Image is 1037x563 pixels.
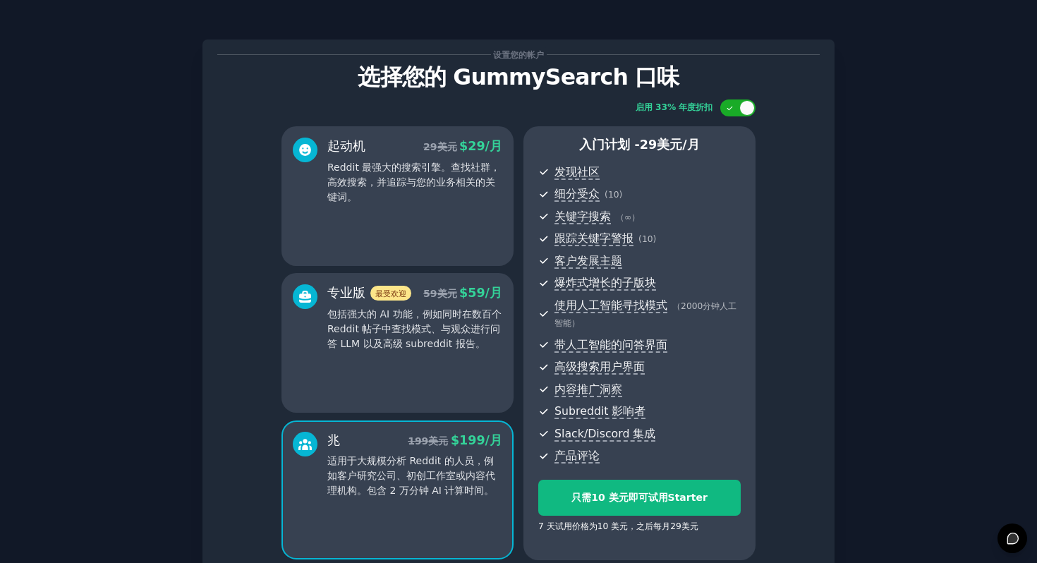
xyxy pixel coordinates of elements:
font: 59 [423,288,437,299]
font: Subreddit 影响者 [554,404,645,418]
font: 试用价格为 [555,521,598,531]
font: 起动机 [327,139,365,153]
button: 只需10 美元即可试用Starter [538,480,741,516]
font: 10 美元 [598,521,628,531]
font: 细分受众 [554,187,600,200]
font: 发现社区 [554,165,600,178]
font: 带人工智能的问答界面 [554,338,667,351]
font: 美元 [428,435,448,447]
font: 29 [423,141,437,152]
font: 高级搜索用户界面 [554,360,645,373]
font: /月 [485,139,502,153]
font: 适用于大规模分析 Reddit 的人员，例如客户研究公司、初创工作室或内容代理机构。包含 2 万分钟 AI 计算时间。 [327,455,495,496]
font: ( [605,190,608,200]
font: 29 [468,139,485,153]
font: 59 [468,286,485,300]
font: 跟踪关键字警报 [554,231,633,245]
font: 29美元 [670,521,698,531]
font: 7 天 [538,521,555,531]
font: 即可试用 [629,492,668,503]
font: ) [653,234,656,244]
font: 199 [459,433,485,447]
font: ） [571,318,580,328]
font: 产品评论 [554,449,600,462]
font: 10 美元 [591,492,628,503]
font: 199 [408,435,428,447]
font: 美元 [437,141,457,152]
font: ） [631,212,640,222]
font: 计划 - [605,138,639,152]
font: 包括强大的 AI 功能，例如同时在数百个 Reddit 帖子中查找模式、与观众进行问答 LLM 以及高级 subreddit 报告。 [327,308,502,349]
font: 10 [608,190,619,200]
font: Slack/Discord 集成 [554,427,655,440]
font: /月 [485,433,502,447]
font: （ [616,212,624,222]
font: Reddit 最强大的搜索引擎。查找社群，高效搜索，并追踪与您的业务相关的关键词。 [327,162,500,202]
font: 10 [642,234,653,244]
font: 选择您的 GummySearch 口味 [358,64,679,90]
font: 美元 [437,288,457,299]
font: /月 [485,286,502,300]
font: 使用人工智能寻找模式 [554,298,667,312]
font: ∞ [624,212,631,222]
font: $ [459,286,468,300]
font: 29 [640,138,657,152]
font: $ [459,139,468,153]
font: 内容推广洞察 [554,382,622,396]
font: （ [672,301,681,311]
font: ( [638,234,642,244]
font: ，之后 [628,521,653,531]
font: 美元 [657,138,682,152]
font: Starter [668,492,708,503]
font: 最受欢迎 [375,289,406,298]
font: 设置您的帐户 [493,50,544,60]
font: ) [619,190,622,200]
font: 每月 [653,521,670,531]
font: 兆 [327,433,340,447]
font: 客户发展主题 [554,254,622,267]
font: 入门 [579,138,605,152]
font: /月 [682,138,699,152]
font: 只需 [571,492,591,503]
font: 关键字搜索 [554,210,611,223]
font: 爆炸式增长的子版块 [554,276,656,289]
font: $ [451,433,459,447]
font: 专业版 [327,286,365,300]
font: 启用 33% 年度折扣 [636,102,713,112]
